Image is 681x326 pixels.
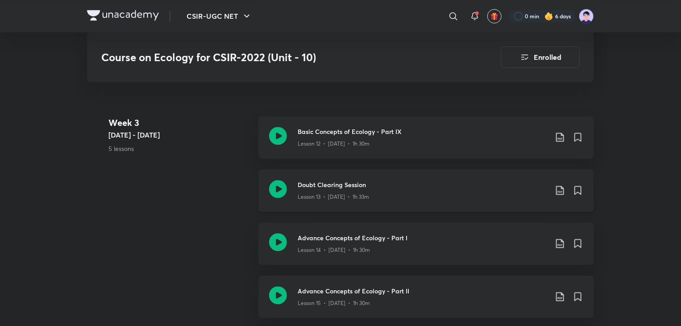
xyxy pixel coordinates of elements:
a: Doubt Clearing SessionLesson 13 • [DATE] • 1h 33m [258,169,594,222]
a: Advance Concepts of Ecology - Part ILesson 14 • [DATE] • 1h 30m [258,222,594,276]
p: 5 lessons [108,144,251,153]
img: Company Logo [87,10,159,21]
h4: Week 3 [108,116,251,130]
button: Enrolled [501,46,580,68]
img: nidhi shreya [579,8,594,24]
p: Lesson 13 • [DATE] • 1h 33m [298,193,369,201]
button: CSIR-UGC NET [181,7,257,25]
a: Basic Concepts of Ecology - Part IXLesson 12 • [DATE] • 1h 30m [258,116,594,169]
img: streak [544,12,553,21]
a: Company Logo [87,10,159,23]
h3: Basic Concepts of Ecology - Part IX [298,127,548,136]
h3: Doubt Clearing Session [298,180,548,189]
p: Lesson 12 • [DATE] • 1h 30m [298,140,370,148]
h3: Advance Concepts of Ecology - Part I [298,233,548,242]
p: Lesson 14 • [DATE] • 1h 30m [298,246,370,254]
img: avatar [490,12,498,20]
h5: [DATE] - [DATE] [108,130,251,140]
h3: Advance Concepts of Ecology - Part II [298,286,548,296]
button: avatar [487,9,502,23]
h3: Course on Ecology for CSIR-2022 (Unit - 10) [101,51,451,64]
p: Lesson 15 • [DATE] • 1h 30m [298,299,370,307]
